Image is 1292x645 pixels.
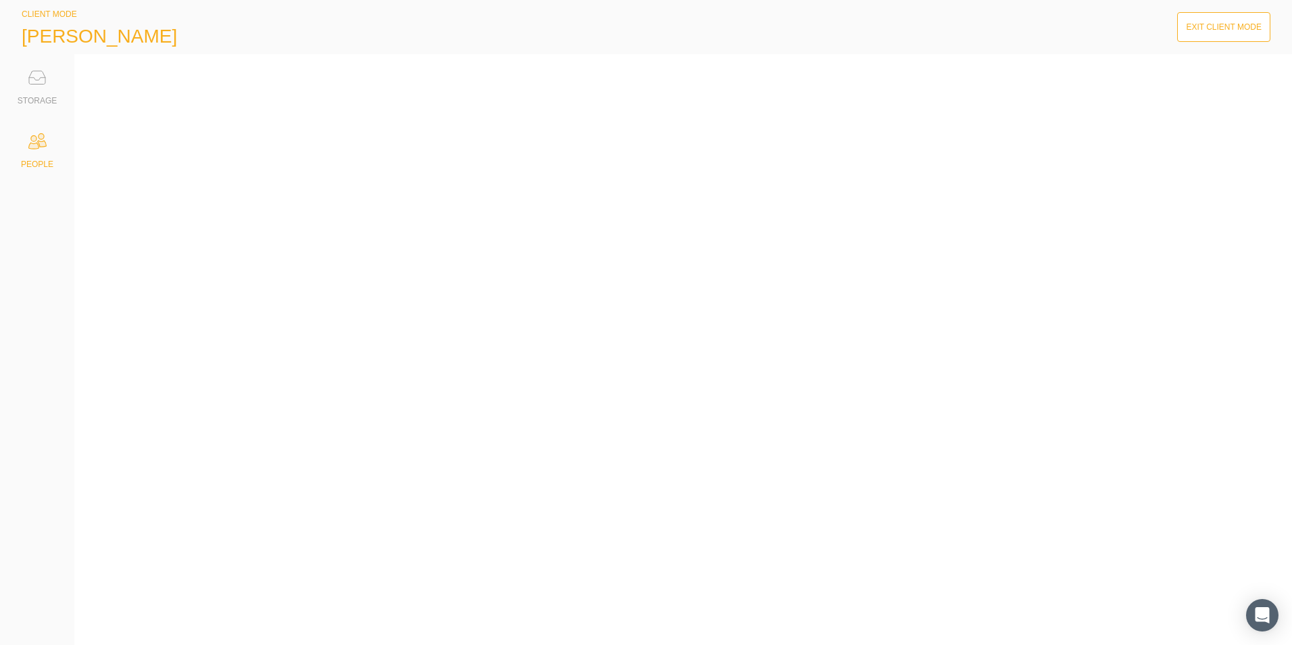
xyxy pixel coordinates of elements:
div: PEOPLE [21,158,53,171]
button: Exit Client Mode [1177,12,1270,42]
span: [PERSON_NAME] [22,26,177,47]
div: STORAGE [18,94,57,107]
span: CLIENT MODE [22,9,77,19]
div: Open Intercom Messenger [1246,599,1278,631]
div: Exit Client Mode [1186,20,1262,34]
